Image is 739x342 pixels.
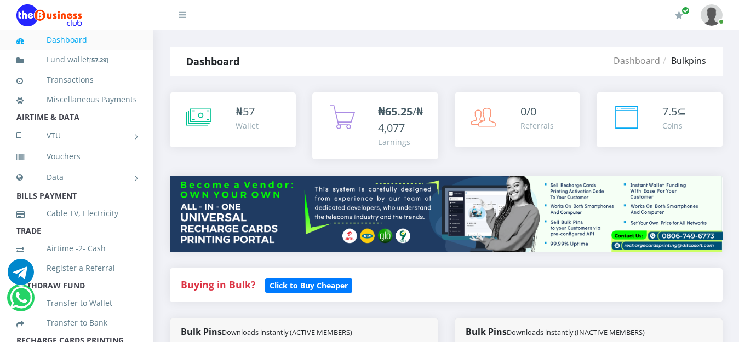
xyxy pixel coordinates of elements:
[170,176,723,251] img: multitenant_rcp.png
[8,267,34,285] a: Chat for support
[236,120,259,131] div: Wallet
[270,280,348,291] b: Click to Buy Cheaper
[662,120,686,131] div: Coins
[681,7,690,15] span: Renew/Upgrade Subscription
[170,92,296,147] a: ₦57 Wallet
[10,293,32,311] a: Chat for support
[520,120,554,131] div: Referrals
[236,103,259,120] div: ₦
[16,310,137,335] a: Transfer to Bank
[378,136,427,148] div: Earnings
[520,104,536,119] span: 0/0
[91,56,106,64] b: 57.29
[675,11,683,20] i: Renew/Upgrade Subscription
[16,67,137,92] a: Transactions
[16,122,137,149] a: VTU
[16,4,82,26] img: Logo
[181,326,352,338] strong: Bulk Pins
[660,54,706,67] li: Bulkpins
[16,27,137,53] a: Dashboard
[16,201,137,226] a: Cable TV, Electricity
[16,164,137,191] a: Data
[466,326,645,338] strong: Bulk Pins
[16,144,137,169] a: Vouchers
[89,56,108,64] small: [ ]
[16,256,137,281] a: Register a Referral
[662,103,686,120] div: ⊆
[312,92,438,159] a: ₦65.25/₦4,077 Earnings
[186,55,239,68] strong: Dashboard
[662,104,677,119] span: 7.5
[378,104,413,119] b: ₦65.25
[16,236,137,261] a: Airtime -2- Cash
[507,327,645,337] small: Downloads instantly (INACTIVE MEMBERS)
[614,55,660,67] a: Dashboard
[701,4,723,26] img: User
[16,291,137,316] a: Transfer to Wallet
[455,92,581,147] a: 0/0 Referrals
[265,278,352,291] a: Click to Buy Cheaper
[378,104,423,135] span: /₦4,077
[16,87,137,112] a: Miscellaneous Payments
[222,327,352,337] small: Downloads instantly (ACTIVE MEMBERS)
[181,278,255,291] strong: Buying in Bulk?
[16,47,137,73] a: Fund wallet[57.29]
[243,104,255,119] span: 57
